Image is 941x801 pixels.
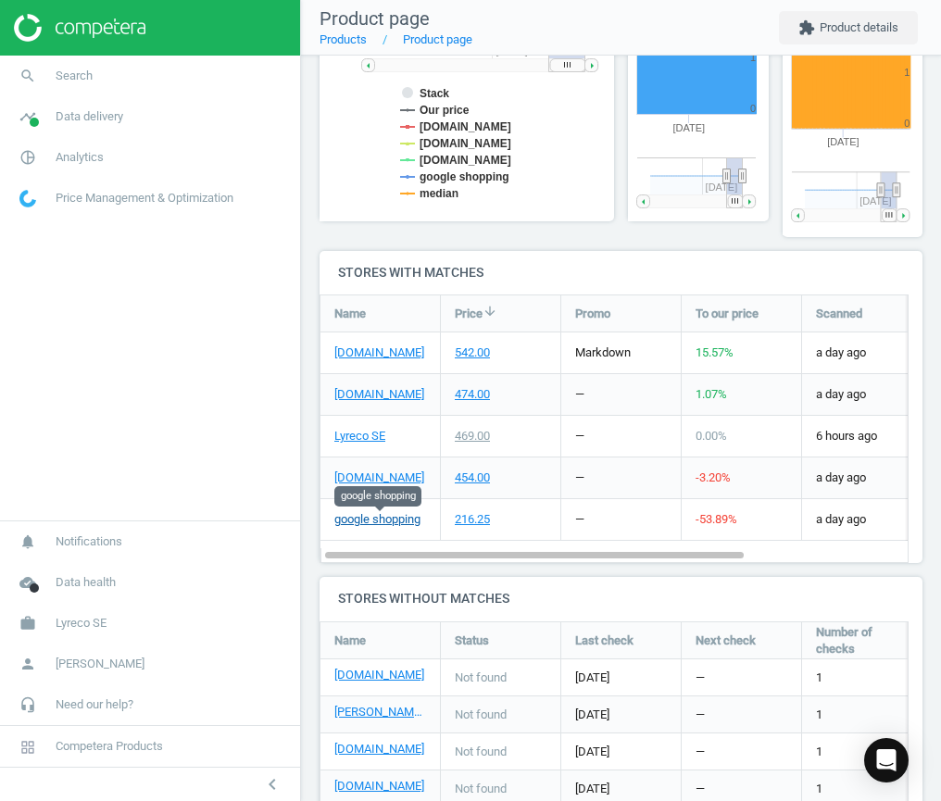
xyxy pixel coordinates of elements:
span: Scanned [816,306,862,322]
tspan: Stack [420,87,449,100]
a: [DOMAIN_NAME] [334,386,424,403]
span: Status [455,632,489,649]
span: Not found [455,744,507,760]
span: Data health [56,574,116,591]
span: -3.20 % [696,470,731,484]
div: google shopping [334,486,421,507]
span: 1.07 % [696,387,727,401]
a: [DOMAIN_NAME] [334,741,424,757]
span: Price Management & Optimization [56,190,233,207]
span: Next check [696,632,756,649]
span: Lyreco SE [56,615,107,632]
i: arrow_downward [483,304,497,319]
span: [DATE] [575,670,667,686]
h4: Stores with matches [320,251,922,294]
span: Promo [575,306,610,322]
span: a day ago [816,344,908,361]
a: [DOMAIN_NAME] [334,469,424,486]
div: 469.00 [455,428,490,444]
span: Not found [455,781,507,797]
span: a day ago [816,386,908,403]
text: 0 [750,103,756,114]
span: Name [334,632,366,649]
span: Product page [320,7,430,30]
text: 1 [904,68,910,79]
text: 0 [904,119,910,130]
a: [DOMAIN_NAME] [334,667,424,683]
a: Products [320,32,367,46]
span: — [696,707,705,723]
span: 0.00 % [696,429,727,443]
span: To our price [696,306,759,322]
h4: Stores without matches [320,577,922,620]
text: 1 [750,52,756,63]
span: 6 hours ago [816,428,908,444]
span: Not found [455,707,507,723]
span: Analytics [56,149,104,166]
span: [PERSON_NAME] [56,656,144,672]
tspan: Our price [420,104,470,117]
div: 216.25 [455,511,490,528]
tspan: google shopping [420,170,509,183]
a: [PERSON_NAME][DOMAIN_NAME] [334,704,426,720]
div: — [575,428,584,444]
tspan: [DATE] [827,138,859,149]
button: extensionProduct details [779,11,918,44]
i: cloud_done [10,565,45,600]
tspan: median [420,187,458,200]
div: — [575,386,584,403]
span: a day ago [816,511,908,528]
span: Data delivery [56,108,123,125]
span: — [696,744,705,760]
span: [DATE] [575,781,667,797]
span: Last check [575,632,634,649]
i: person [10,646,45,682]
div: Open Intercom Messenger [864,738,909,782]
span: — [696,670,705,686]
tspan: [DOMAIN_NAME] [420,120,511,133]
span: Not found [455,670,507,686]
tspan: [DATE] [672,122,705,133]
span: 15.57 % [696,345,734,359]
div: 454.00 [455,469,490,486]
span: [DATE] [575,707,667,723]
tspan: [DOMAIN_NAME] [420,137,511,150]
i: chevron_left [261,773,283,795]
i: work [10,606,45,641]
span: Need our help? [56,696,133,713]
a: google shopping [334,511,420,528]
span: 1 [816,781,822,797]
span: markdown [575,345,631,359]
span: Notifications [56,533,122,550]
span: [DATE] [575,744,667,760]
img: wGWNvw8QSZomAAAAABJRU5ErkJggg== [19,190,36,207]
i: search [10,58,45,94]
div: 474.00 [455,386,490,403]
div: 542.00 [455,344,490,361]
i: extension [798,19,815,36]
span: Search [56,68,93,84]
span: -53.89 % [696,512,737,526]
span: Competera Products [56,738,163,755]
span: 1 [816,744,822,760]
span: Name [334,306,366,322]
span: 1 [816,707,822,723]
span: Number of checks [816,624,908,657]
button: chevron_left [249,772,295,796]
tspan: [DOMAIN_NAME] [420,154,511,167]
i: pie_chart_outlined [10,140,45,175]
span: a day ago [816,469,908,486]
a: [DOMAIN_NAME] [334,778,424,795]
a: [DOMAIN_NAME] [334,344,424,361]
span: Price [455,306,483,322]
img: ajHJNr6hYgQAAAAASUVORK5CYII= [14,14,145,42]
span: 1 [816,670,822,686]
span: — [696,781,705,797]
div: — [575,511,584,528]
a: Product page [403,32,472,46]
i: notifications [10,524,45,559]
i: headset_mic [10,687,45,722]
i: timeline [10,99,45,134]
div: — [575,469,584,486]
a: Lyreco SE [334,428,385,444]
